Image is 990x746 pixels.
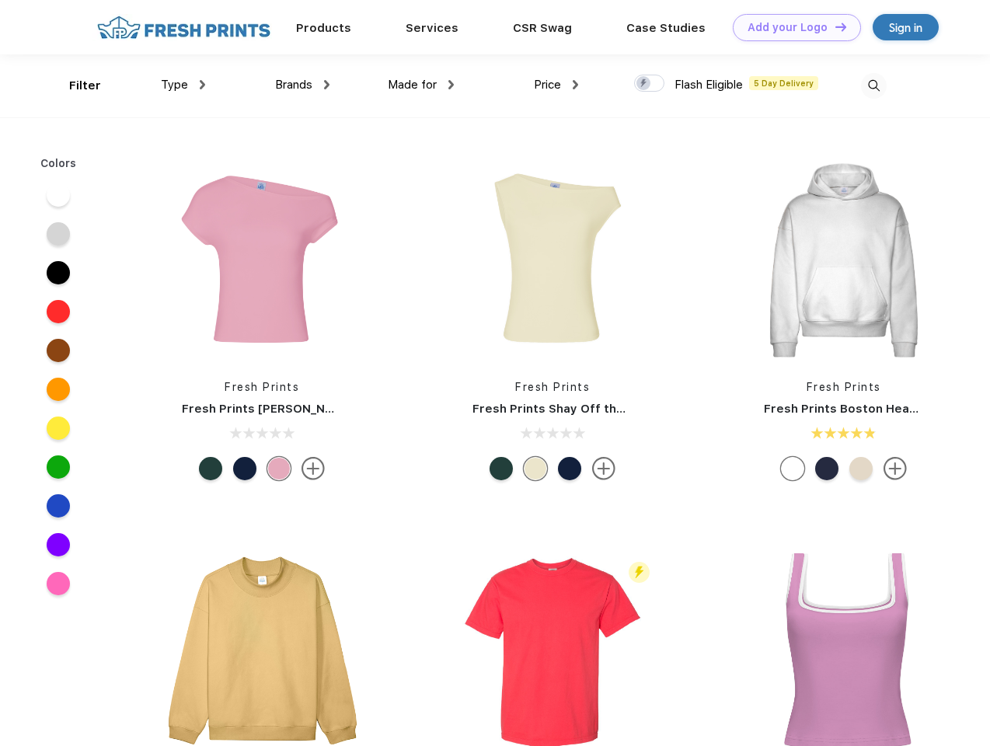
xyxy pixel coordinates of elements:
[835,23,846,31] img: DT
[592,457,615,480] img: more.svg
[161,78,188,92] span: Type
[573,80,578,89] img: dropdown.png
[388,78,437,92] span: Made for
[296,21,351,35] a: Products
[490,457,513,480] div: Green
[889,19,922,37] div: Sign in
[199,457,222,480] div: Green
[861,73,887,99] img: desktop_search.svg
[200,80,205,89] img: dropdown.png
[182,402,484,416] a: Fresh Prints [PERSON_NAME] Off the Shoulder Top
[884,457,907,480] img: more.svg
[302,457,325,480] img: more.svg
[513,21,572,35] a: CSR Swag
[748,21,828,34] div: Add your Logo
[675,78,743,92] span: Flash Eligible
[324,80,329,89] img: dropdown.png
[741,157,947,364] img: func=resize&h=266
[233,457,256,480] div: Navy
[534,78,561,92] span: Price
[69,77,101,95] div: Filter
[629,562,650,583] img: flash_active_toggle.svg
[472,402,712,416] a: Fresh Prints Shay Off the Shoulder Tank
[159,157,365,364] img: func=resize&h=266
[29,155,89,172] div: Colors
[515,381,590,393] a: Fresh Prints
[781,457,804,480] div: White
[406,21,458,35] a: Services
[558,457,581,480] div: Navy mto
[815,457,838,480] div: Navy
[873,14,939,40] a: Sign in
[749,76,818,90] span: 5 Day Delivery
[448,80,454,89] img: dropdown.png
[449,157,656,364] img: func=resize&h=266
[267,457,291,480] div: Light Pink
[524,457,547,480] div: Butter Yellow
[849,457,873,480] div: Sand
[275,78,312,92] span: Brands
[807,381,881,393] a: Fresh Prints
[225,381,299,393] a: Fresh Prints
[92,14,275,41] img: fo%20logo%202.webp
